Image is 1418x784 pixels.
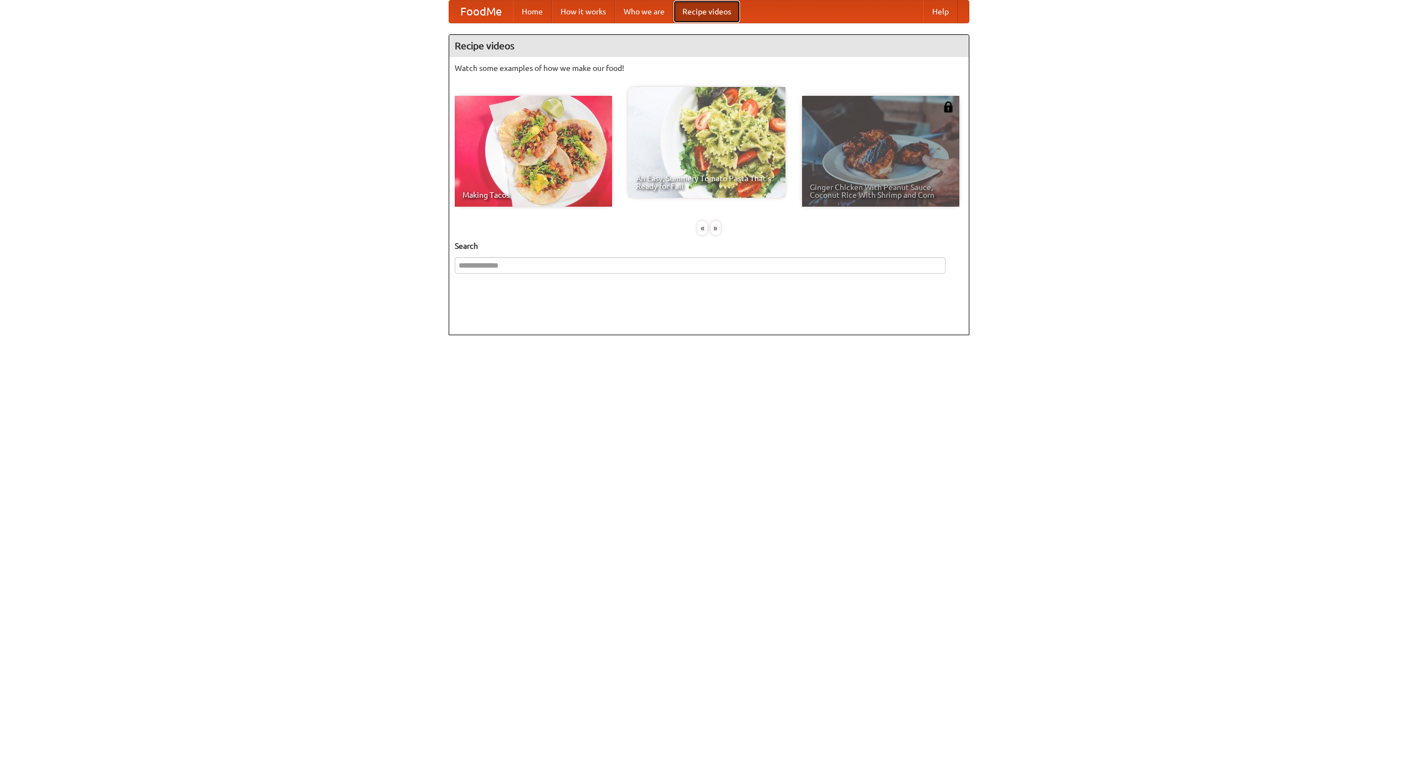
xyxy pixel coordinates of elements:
img: 483408.png [943,101,954,112]
a: Who we are [615,1,674,23]
h4: Recipe videos [449,35,969,57]
div: « [697,221,707,235]
a: Home [513,1,552,23]
a: How it works [552,1,615,23]
span: An Easy, Summery Tomato Pasta That's Ready for Fall [636,175,778,190]
span: Making Tacos [463,191,604,199]
a: FoodMe [449,1,513,23]
p: Watch some examples of how we make our food! [455,63,963,74]
a: Help [923,1,958,23]
div: » [711,221,721,235]
a: Recipe videos [674,1,740,23]
h5: Search [455,240,963,252]
a: An Easy, Summery Tomato Pasta That's Ready for Fall [628,87,785,198]
a: Making Tacos [455,96,612,207]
